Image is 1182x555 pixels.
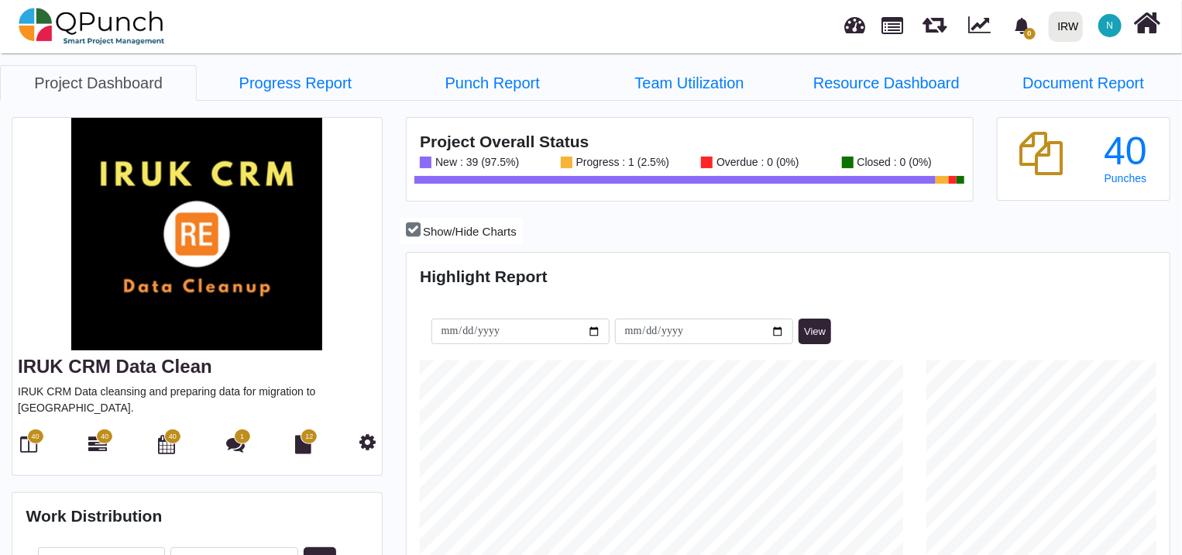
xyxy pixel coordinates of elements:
span: Nizamp [1098,14,1122,37]
a: 40 Punches [1095,132,1156,184]
span: N [1107,21,1114,30]
span: 40 [101,432,108,443]
span: Show/Hide Charts [423,225,517,238]
a: N [1089,1,1131,50]
i: Board [21,435,38,453]
a: Progress Report [197,65,393,101]
span: Projects [882,10,904,34]
i: Calendar [158,435,175,453]
h4: Highlight Report [420,267,1156,286]
span: 1 [240,432,244,443]
span: Releases [923,8,947,33]
div: New : 39 (97.5%) [431,157,519,168]
div: Notification [1008,12,1036,40]
i: Document Library [295,435,311,453]
button: Show/Hide Charts [400,218,523,245]
span: 12 [305,432,313,443]
i: Project Settings [360,433,376,451]
img: qpunch-sp.fa6292f.png [19,3,165,50]
div: IRW [1058,13,1079,40]
div: Overdue : 0 (0%) [713,157,799,168]
a: IRW [1042,1,1089,52]
div: Closed : 0 (0%) [854,157,932,168]
div: Progress : 1 (2.5%) [572,157,670,168]
a: Punch Report [394,65,591,101]
h4: Project Overall Status [420,132,959,151]
span: 0 [1024,28,1036,40]
a: Team Utilization [591,65,788,101]
span: 40 [169,432,177,443]
a: IRUK CRM Data Clean [18,356,212,377]
i: Punch Discussion [226,435,245,453]
div: 40 [1095,132,1156,171]
a: bell fill0 [1005,1,1043,50]
i: Home [1134,9,1161,38]
li: IRUK CRM Data Clean [591,65,788,100]
a: 40 [88,441,107,453]
p: IRUK CRM Data cleansing and preparing data for migration to [GEOGRAPHIC_DATA]. [18,384,376,416]
svg: bell fill [1014,18,1030,34]
a: Resource Dashboard [788,65,984,101]
div: Dynamic Report [960,1,1005,52]
i: Gantt [88,435,107,453]
a: Document Report [985,65,1182,101]
span: Punches [1105,172,1146,184]
h4: Work Distribution [26,506,369,526]
span: Dashboard [845,9,866,33]
button: View [799,319,831,345]
span: 40 [31,432,39,443]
